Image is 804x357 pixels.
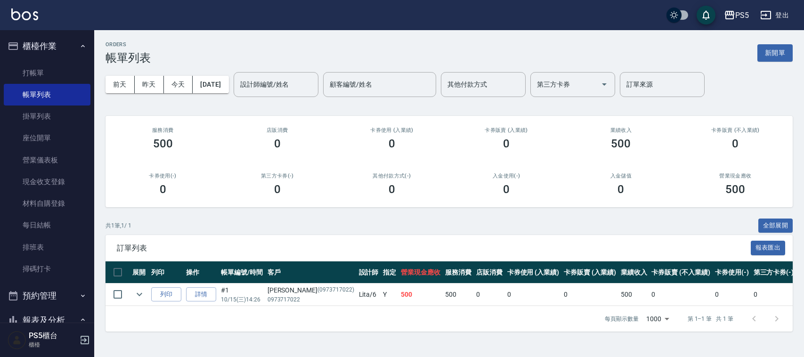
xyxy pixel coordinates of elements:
[117,173,209,179] h2: 卡券使用(-)
[153,137,173,150] h3: 500
[720,6,753,25] button: PS5
[611,137,631,150] h3: 500
[688,315,733,323] p: 第 1–1 筆 共 1 筆
[4,258,90,280] a: 掃碼打卡
[460,127,552,133] h2: 卡券販賣 (入業績)
[346,173,438,179] h2: 其他付款方式(-)
[757,44,793,62] button: 新開單
[265,261,357,284] th: 客戶
[713,284,751,306] td: 0
[4,105,90,127] a: 掛單列表
[381,284,398,306] td: Y
[4,284,90,308] button: 預約管理
[231,127,323,133] h2: 店販消費
[4,171,90,193] a: 現金收支登錄
[617,183,624,196] h3: 0
[274,183,281,196] h3: 0
[597,77,612,92] button: Open
[130,261,149,284] th: 展開
[398,261,443,284] th: 營業現金應收
[756,7,793,24] button: 登出
[274,137,281,150] h3: 0
[4,149,90,171] a: 營業儀表板
[193,76,228,93] button: [DATE]
[4,236,90,258] a: 排班表
[106,51,151,65] h3: 帳單列表
[605,315,639,323] p: 每頁顯示數量
[751,241,786,255] button: 報表匯出
[151,287,181,302] button: 列印
[149,261,184,284] th: 列印
[4,34,90,58] button: 櫃檯作業
[4,214,90,236] a: 每日結帳
[106,76,135,93] button: 前天
[561,261,618,284] th: 卡券販賣 (入業績)
[132,287,146,301] button: expand row
[751,261,796,284] th: 第三方卡券(-)
[231,173,323,179] h2: 第三方卡券(-)
[106,221,131,230] p: 共 1 筆, 1 / 1
[317,285,354,295] p: (0973717022)
[135,76,164,93] button: 昨天
[758,219,793,233] button: 全部展開
[346,127,438,133] h2: 卡券使用 (入業績)
[4,308,90,333] button: 報表及分析
[357,284,381,306] td: Lita /6
[460,173,552,179] h2: 入金使用(-)
[221,295,263,304] p: 10/15 (三) 14:26
[4,127,90,149] a: 座位開單
[160,183,166,196] h3: 0
[4,193,90,214] a: 材料自購登錄
[474,284,505,306] td: 0
[575,127,667,133] h2: 業績收入
[503,183,510,196] h3: 0
[4,84,90,105] a: 帳單列表
[505,261,562,284] th: 卡券使用 (入業績)
[735,9,749,21] div: PS5
[186,287,216,302] a: 詳情
[649,261,712,284] th: 卡券販賣 (不入業績)
[117,243,751,253] span: 訂單列表
[268,285,354,295] div: [PERSON_NAME]
[697,6,715,24] button: save
[751,243,786,252] a: 報表匯出
[505,284,562,306] td: 0
[164,76,193,93] button: 今天
[219,284,265,306] td: #1
[503,137,510,150] h3: 0
[690,173,781,179] h2: 營業現金應收
[732,137,739,150] h3: 0
[474,261,505,284] th: 店販消費
[642,306,673,332] div: 1000
[757,48,793,57] a: 新開單
[725,183,745,196] h3: 500
[713,261,751,284] th: 卡券使用(-)
[389,183,395,196] h3: 0
[11,8,38,20] img: Logo
[4,62,90,84] a: 打帳單
[389,137,395,150] h3: 0
[575,173,667,179] h2: 入金儲值
[219,261,265,284] th: 帳單編號/時間
[8,331,26,349] img: Person
[106,41,151,48] h2: ORDERS
[649,284,712,306] td: 0
[381,261,398,284] th: 指定
[184,261,219,284] th: 操作
[29,341,77,349] p: 櫃檯
[29,331,77,341] h5: PS5櫃台
[357,261,381,284] th: 設計師
[268,295,354,304] p: 0973717022
[398,284,443,306] td: 500
[618,284,650,306] td: 500
[443,284,474,306] td: 500
[690,127,781,133] h2: 卡券販賣 (不入業績)
[751,284,796,306] td: 0
[561,284,618,306] td: 0
[443,261,474,284] th: 服務消費
[117,127,209,133] h3: 服務消費
[618,261,650,284] th: 業績收入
